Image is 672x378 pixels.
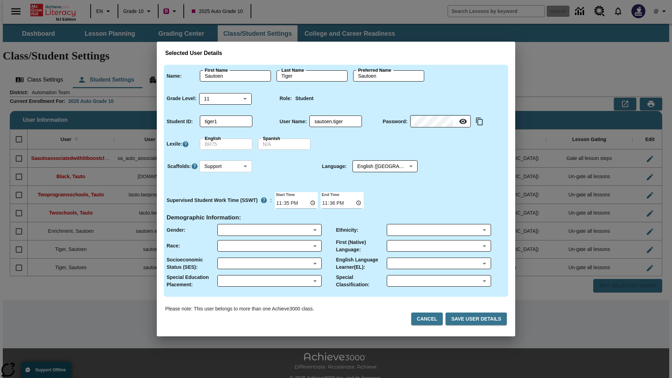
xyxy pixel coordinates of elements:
div: : [167,194,272,206]
label: Last Name [281,67,304,73]
div: English ([GEOGRAPHIC_DATA]) [352,161,418,172]
p: Name : [167,72,182,80]
a: Click here to know more about Lexiles, Will open in new tab [182,141,189,148]
p: Special Education Placement : [167,274,217,288]
label: First Name [205,67,228,73]
p: Role : [280,95,292,102]
label: End Time [321,191,339,197]
p: Scaffolds : [167,163,191,170]
button: Save User Details [446,313,507,325]
div: Support [199,161,252,172]
h4: Demographic Information : [167,214,241,222]
label: Preferred Name [358,67,391,73]
p: Grade Level : [167,95,196,102]
div: Student ID [200,116,252,127]
h3: Selected User Details [165,50,507,57]
p: Supervised Student Work Time (SSWT) [167,197,258,204]
label: Spanish [263,135,280,142]
button: Click here to know more about Scaffolds [191,163,198,170]
p: English Language Learner(EL) : [336,256,387,271]
div: Scaffolds [199,161,252,172]
p: User Name : [280,118,307,125]
label: Start Time [275,191,295,197]
div: 11 [199,93,252,104]
div: Grade Level [199,93,252,104]
button: Reveal Password [456,114,470,128]
div: User Name [309,116,362,127]
p: Please note: This user belongs to more than one Achieve3000 class. [165,305,314,313]
div: Language [352,161,418,172]
p: Lexile : [167,140,182,148]
p: First (Native) Language : [336,239,387,253]
p: Password : [383,118,407,125]
p: Ethnicity : [336,226,358,234]
button: Copy text to clipboard [474,115,485,127]
p: Race : [167,242,180,250]
div: Password [410,116,471,127]
label: English [205,135,221,142]
button: Supervised Student Work Time is the timeframe when students can take LevelSet and when lessons ar... [258,194,270,206]
p: Language : [322,163,347,170]
p: Student ID : [167,118,193,125]
p: Special Classification : [336,274,387,288]
p: Student [295,95,314,102]
p: Gender : [167,226,185,234]
button: Cancel [411,313,443,325]
p: Socioeconomic Status (SES) : [167,256,217,271]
